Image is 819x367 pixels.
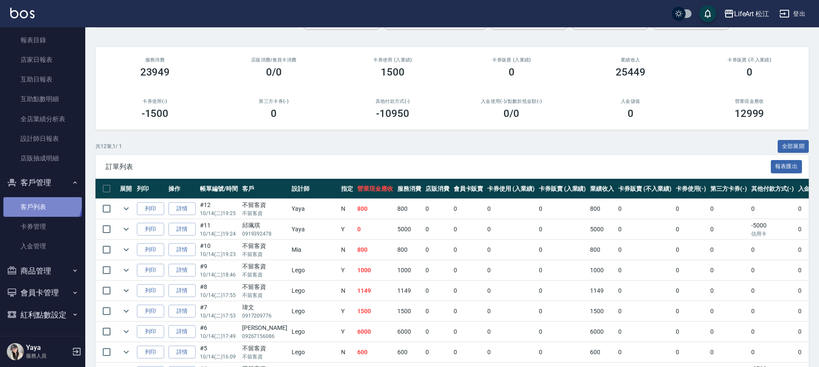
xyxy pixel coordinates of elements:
[537,322,588,342] td: 0
[451,219,486,239] td: 0
[198,281,240,301] td: #8
[242,210,287,217] p: 不留客資
[339,199,355,219] td: N
[339,342,355,362] td: N
[289,342,339,362] td: Lego
[509,66,515,78] h3: 0
[137,243,164,256] button: 列印
[588,240,616,260] td: 800
[749,179,796,199] th: 其他付款方式(-)
[3,129,82,149] a: 設計師日報表
[289,322,339,342] td: Lego
[537,281,588,301] td: 0
[485,260,537,280] td: 0
[747,66,752,78] h3: 0
[242,312,287,320] p: 0917209776
[451,240,486,260] td: 0
[699,5,716,22] button: save
[423,240,451,260] td: 0
[395,219,423,239] td: 5000
[198,301,240,321] td: #7
[616,301,673,321] td: 0
[7,343,24,360] img: Person
[674,281,709,301] td: 0
[451,199,486,219] td: 0
[749,260,796,280] td: 0
[355,342,395,362] td: 600
[674,301,709,321] td: 0
[168,305,196,318] a: 詳情
[289,199,339,219] td: Yaya
[242,271,287,279] p: 不留客資
[749,281,796,301] td: 0
[708,342,749,362] td: 0
[721,5,773,23] button: LifeArt 松江
[3,304,82,326] button: 紅利點數設定
[588,260,616,280] td: 1000
[137,223,164,236] button: 列印
[242,291,287,299] p: 不留客資
[137,264,164,277] button: 列印
[616,260,673,280] td: 0
[200,210,238,217] p: 10/14 (二) 19:25
[120,223,133,236] button: expand row
[200,312,238,320] p: 10/14 (二) 17:53
[168,202,196,216] a: 詳情
[3,282,82,304] button: 會員卡管理
[355,281,395,301] td: 1149
[198,179,240,199] th: 帳單編號/時間
[344,99,442,104] h2: 其他付款方式(-)
[3,217,82,236] a: 卡券管理
[242,283,287,291] div: 不留客資
[137,346,164,359] button: 列印
[3,149,82,168] a: 店販抽成明細
[395,240,423,260] td: 800
[242,262,287,271] div: 不留客資
[485,179,537,199] th: 卡券使用 (入業績)
[423,179,451,199] th: 店販消費
[200,271,238,279] p: 10/14 (二) 18:46
[708,301,749,321] td: 0
[200,291,238,299] p: 10/14 (二) 17:55
[3,236,82,256] a: 入金管理
[616,322,673,342] td: 0
[423,342,451,362] td: 0
[26,352,69,360] p: 服務人員
[588,179,616,199] th: 業績收入
[708,219,749,239] td: 0
[749,322,796,342] td: 0
[166,179,198,199] th: 操作
[137,325,164,338] button: 列印
[588,219,616,239] td: 5000
[10,8,35,18] img: Logo
[355,199,395,219] td: 800
[616,240,673,260] td: 0
[266,66,282,78] h3: 0/0
[106,57,204,63] h3: 服務消費
[339,301,355,321] td: Y
[120,284,133,297] button: expand row
[451,281,486,301] td: 0
[271,108,277,119] h3: 0
[451,301,486,321] td: 0
[749,342,796,362] td: 0
[395,281,423,301] td: 1149
[451,179,486,199] th: 會員卡販賣
[581,99,680,104] h2: 入金儲值
[395,342,423,362] td: 600
[423,199,451,219] td: 0
[120,346,133,358] button: expand row
[289,301,339,321] td: Lego
[462,57,561,63] h2: 卡券販賣 (入業績)
[674,240,709,260] td: 0
[355,322,395,342] td: 6000
[376,108,409,119] h3: -10950
[200,230,238,238] p: 10/14 (二) 19:24
[616,342,673,362] td: 0
[588,322,616,342] td: 6000
[537,179,588,199] th: 卡券販賣 (入業績)
[708,260,749,280] td: 0
[200,250,238,258] p: 10/14 (二) 19:23
[142,108,169,119] h3: -1500
[339,219,355,239] td: Y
